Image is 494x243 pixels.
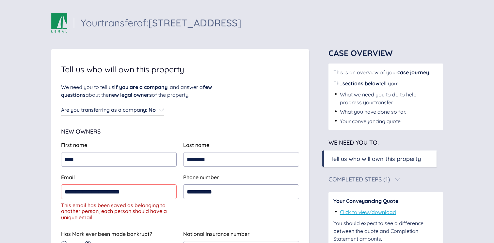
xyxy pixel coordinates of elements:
div: What you have done so far. [340,108,406,116]
span: We need you to: [328,139,379,146]
div: Your transfer of: [81,18,241,28]
span: [STREET_ADDRESS] [148,17,241,29]
span: National insurance number [183,231,249,237]
span: No [149,107,156,113]
span: Tell us who will own this property [61,65,184,73]
span: sections below [343,80,379,87]
a: Click to view/download [340,209,396,215]
span: if you are a company [114,84,167,90]
span: Email [61,174,75,180]
span: Phone number [183,174,219,180]
div: We need you to tell us , and answer a about the of the property. [61,83,241,99]
div: Your conveyancing quote. [340,117,402,125]
div: Completed Steps (1) [328,177,390,182]
span: New Owners [61,128,101,135]
span: new legal owners [109,92,152,98]
span: First name [61,142,87,148]
span: Your Conveyancing Quote [333,198,398,204]
span: This email has been saved as belonging to another person, each person should have a unique email. [61,202,167,221]
span: Has Mark ever been made bankrupt? [61,231,152,237]
div: You should expect to see a difference between the quote and Completion Statement amounts. [333,219,438,243]
div: Tell us who will own this property [330,154,421,163]
span: Last name [183,142,209,148]
span: Case Overview [328,48,393,58]
div: This is an overview of your . [333,68,438,76]
span: case journey [397,69,429,76]
span: Are you transferring as a company : [61,107,147,113]
div: What we need you to do to help progress your transfer . [340,91,438,106]
div: The tell you: [333,79,438,87]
